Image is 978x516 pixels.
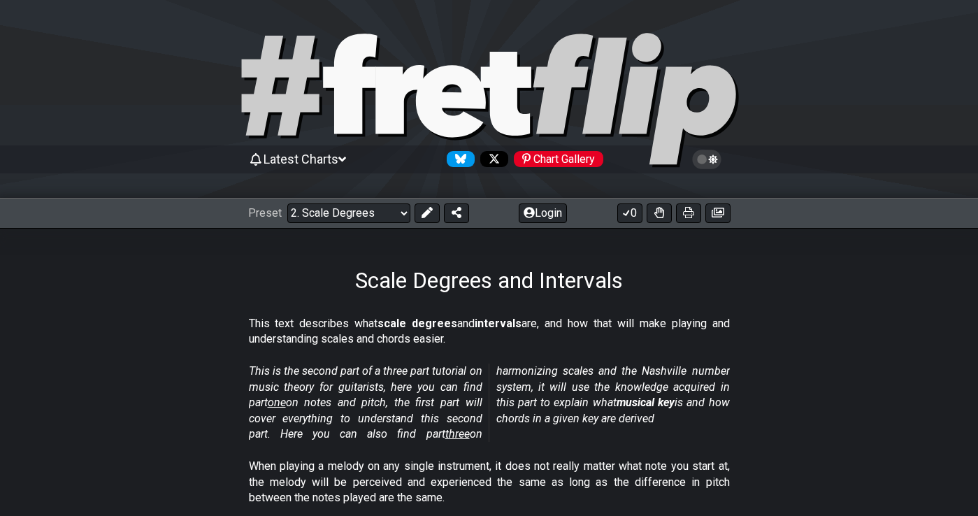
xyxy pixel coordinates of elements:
h1: Scale Degrees and Intervals [355,267,623,294]
button: Edit Preset [415,203,440,223]
span: Latest Charts [264,152,338,166]
select: Preset [287,203,410,223]
a: Follow #fretflip at Bluesky [441,151,475,167]
strong: scale degrees [377,317,457,330]
span: three [445,427,470,440]
button: 0 [617,203,642,223]
button: Print [676,203,701,223]
strong: musical key [617,396,675,409]
p: When playing a melody on any single instrument, it does not really matter what note you start at,... [249,459,730,506]
em: This is the second part of a three part tutorial on music theory for guitarists, here you can fin... [249,364,730,440]
button: Toggle Dexterity for all fretkits [647,203,672,223]
button: Create image [705,203,731,223]
span: Toggle light / dark theme [699,153,715,166]
p: This text describes what and are, and how that will make playing and understanding scales and cho... [249,316,730,347]
button: Login [519,203,567,223]
a: #fretflip at Pinterest [508,151,603,167]
div: Chart Gallery [514,151,603,167]
a: Follow #fretflip at X [475,151,508,167]
span: Preset [248,206,282,220]
button: Share Preset [444,203,469,223]
strong: intervals [475,317,522,330]
span: one [268,396,286,409]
